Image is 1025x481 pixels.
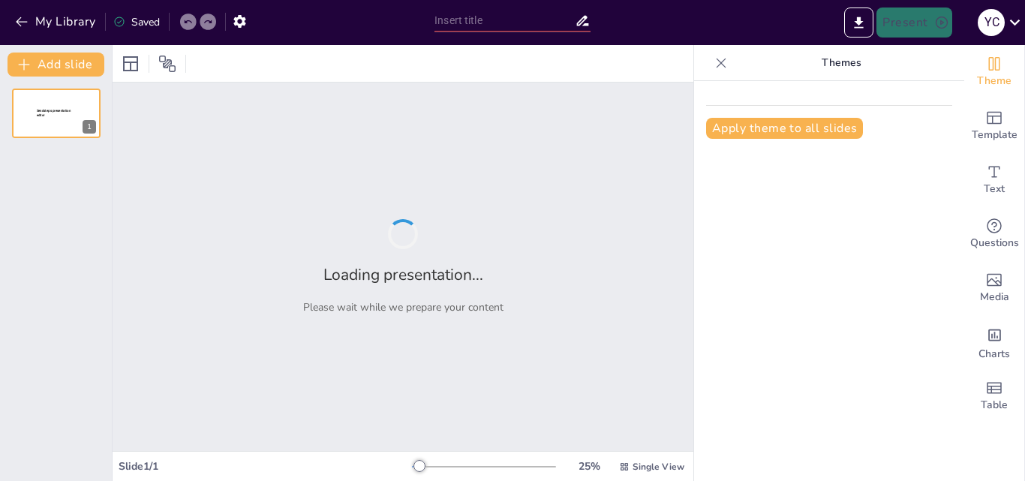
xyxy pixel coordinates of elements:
[113,15,160,29] div: Saved
[964,99,1024,153] div: Add ready made slides
[964,207,1024,261] div: Get real-time input from your audience
[633,461,684,473] span: Single View
[571,459,607,473] div: 25 %
[984,181,1005,197] span: Text
[303,300,503,314] p: Please wait while we prepare your content
[978,346,1010,362] span: Charts
[964,315,1024,369] div: Add charts and graphs
[8,53,104,77] button: Add slide
[11,10,102,34] button: My Library
[158,55,176,73] span: Position
[978,9,1005,36] div: y c
[434,10,575,32] input: Insert title
[978,8,1005,38] button: y c
[733,45,949,81] p: Themes
[981,397,1008,413] span: Table
[964,369,1024,423] div: Add a table
[12,89,101,138] div: 1
[980,289,1009,305] span: Media
[972,127,1017,143] span: Template
[37,109,71,117] span: Sendsteps presentation editor
[964,153,1024,207] div: Add text boxes
[706,118,863,139] button: Apply theme to all slides
[876,8,951,38] button: Present
[964,261,1024,315] div: Add images, graphics, shapes or video
[964,45,1024,99] div: Change the overall theme
[977,73,1011,89] span: Theme
[844,8,873,38] button: Export to PowerPoint
[119,52,143,76] div: Layout
[970,235,1019,251] span: Questions
[83,120,96,134] div: 1
[119,459,412,473] div: Slide 1 / 1
[323,264,483,285] h2: Loading presentation...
